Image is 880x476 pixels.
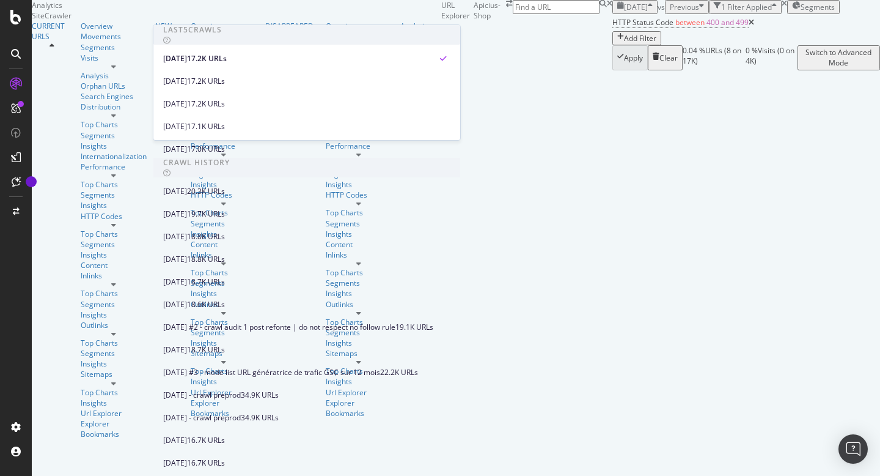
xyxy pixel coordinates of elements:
div: [DATE] [163,435,187,446]
a: Top Charts [81,229,147,239]
a: DISAPPEARED URLS [265,21,317,42]
div: 17.1K URLs [187,121,225,132]
div: 18.8K URLs [187,254,225,265]
a: Insights [81,141,147,151]
div: 16.7K URLs [187,435,225,446]
div: 22.2K URLs [380,367,418,378]
a: Outlinks [81,320,147,330]
a: Insights [81,398,147,408]
div: 20.3K URLs [187,186,225,197]
span: [DATE] - crawl preprod [163,390,241,401]
a: Sitemaps [81,369,147,379]
div: 18.6K URLs [187,299,225,310]
div: [DATE] [163,76,187,87]
div: Open Intercom Messenger [838,434,868,464]
a: Analysis Info [400,21,433,42]
span: [DATE] - crawl preprod [163,412,241,423]
a: Insights [81,250,147,260]
div: 18.7K URLs [187,277,225,288]
a: Segments [81,130,147,141]
a: Top Charts [81,387,147,398]
a: Insights [81,200,147,210]
div: 18.8K URLs [187,231,225,242]
a: Distribution [81,102,147,112]
span: HTTP Status Code [612,17,673,28]
div: [DATE] [163,299,187,310]
div: [DATE] [163,121,187,132]
span: 400 and 499 [706,17,749,28]
a: Explorer Bookmarks [81,418,147,439]
div: [DATE] [163,458,187,469]
a: Segments [81,239,147,250]
a: Performance [81,162,147,172]
button: Clear [648,45,683,70]
a: Url Explorer [81,408,147,418]
div: [DATE] [163,186,187,197]
span: 2025 Aug. 31st [624,2,648,12]
div: [DATE] [163,53,187,64]
div: 34.9K URLs [241,390,279,401]
a: Overview [326,21,392,31]
div: 0.04 % URLs ( 8 on 17K ) [683,45,746,70]
a: Inlinks [81,270,147,281]
div: 0 % Visits ( 0 on 4K ) [746,45,797,70]
a: Search Engines [81,91,133,102]
div: 1 Filter Applied [721,2,772,12]
div: Top Charts [81,179,147,190]
button: Switch to Advanced Mode [798,45,880,70]
div: 16.7K URLs [187,458,225,469]
div: Insights [81,359,147,369]
a: Segments [81,348,147,359]
div: Orphan URLs [81,81,147,91]
a: Visits [81,53,147,63]
div: Crawl History [163,157,230,168]
div: [DATE] [163,277,187,288]
div: Clear [659,53,678,63]
div: SiteCrawler [32,10,441,21]
a: Movements [81,31,147,42]
div: 17.0K URLs [187,144,225,155]
a: NEW URLS [155,21,183,42]
div: Segments [81,42,147,53]
div: 17.2K URLs [187,53,227,64]
div: Switch to Advanced Mode [802,47,875,68]
span: [DATE] #2 - crawl audit 1 post refonte | do not respect no follow rule [163,322,395,333]
div: Last 5 Crawls [163,24,222,35]
button: Add Filter [612,31,661,45]
a: Overview [81,21,147,31]
a: Content [81,260,147,270]
div: Segments [81,299,147,310]
span: Segments [801,2,835,12]
a: Internationalization [81,151,147,162]
div: [DATE] [163,254,187,265]
a: Insights [81,310,147,320]
a: Top Charts [81,119,147,130]
a: Top Charts [81,288,147,299]
a: Segments [81,190,147,200]
a: Top Charts [81,338,147,348]
div: 17.2K URLs [187,99,225,110]
a: Analysis [81,70,147,81]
